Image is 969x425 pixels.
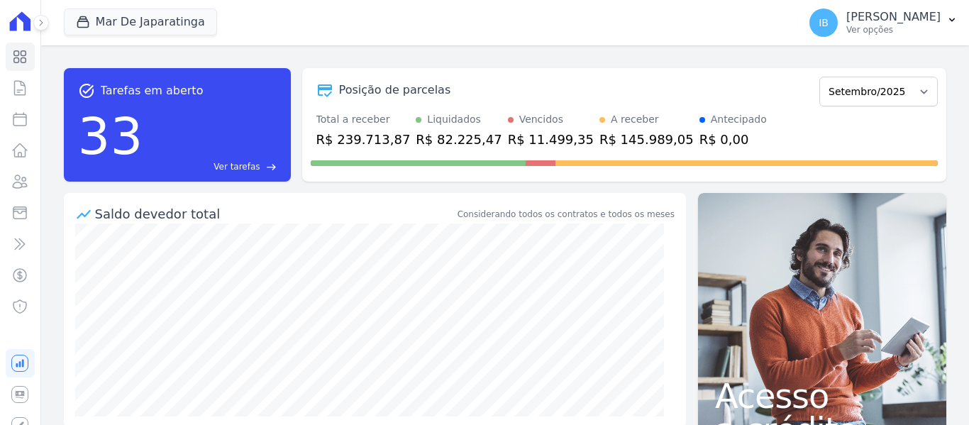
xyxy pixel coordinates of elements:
[95,204,455,223] div: Saldo devedor total
[316,130,411,149] div: R$ 239.713,87
[101,82,204,99] span: Tarefas em aberto
[148,160,276,173] a: Ver tarefas east
[846,24,941,35] p: Ver opções
[316,112,411,127] div: Total a receber
[819,18,829,28] span: IB
[266,162,277,172] span: east
[611,112,659,127] div: A receber
[416,130,502,149] div: R$ 82.225,47
[599,130,694,149] div: R$ 145.989,05
[458,208,675,221] div: Considerando todos os contratos e todos os meses
[339,82,451,99] div: Posição de parcelas
[214,160,260,173] span: Ver tarefas
[427,112,481,127] div: Liquidados
[519,112,563,127] div: Vencidos
[78,99,143,173] div: 33
[846,10,941,24] p: [PERSON_NAME]
[715,379,929,413] span: Acesso
[798,3,969,43] button: IB [PERSON_NAME] Ver opções
[699,130,767,149] div: R$ 0,00
[711,112,767,127] div: Antecipado
[508,130,594,149] div: R$ 11.499,35
[64,9,217,35] button: Mar De Japaratinga
[78,82,95,99] span: task_alt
